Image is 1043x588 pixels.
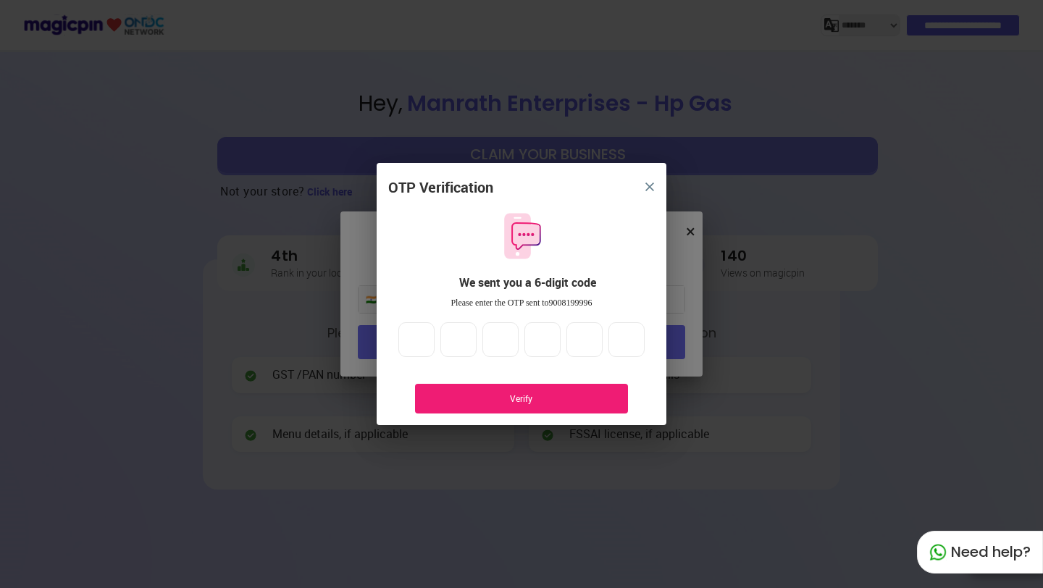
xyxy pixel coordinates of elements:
div: Need help? [917,531,1043,574]
img: whatapp_green.7240e66a.svg [929,544,947,561]
img: otpMessageIcon.11fa9bf9.svg [497,211,546,261]
img: 8zTxi7IzMsfkYqyYgBgfvSHvmzQA9juT1O3mhMgBDT8p5s20zMZ2JbefE1IEBlkXHwa7wAFxGwdILBLhkAAAAASUVORK5CYII= [645,182,654,191]
div: Please enter the OTP sent to 9008199996 [388,297,655,309]
div: OTP Verification [388,177,493,198]
button: close [637,174,663,200]
div: Verify [437,392,606,405]
div: We sent you a 6-digit code [400,274,655,291]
